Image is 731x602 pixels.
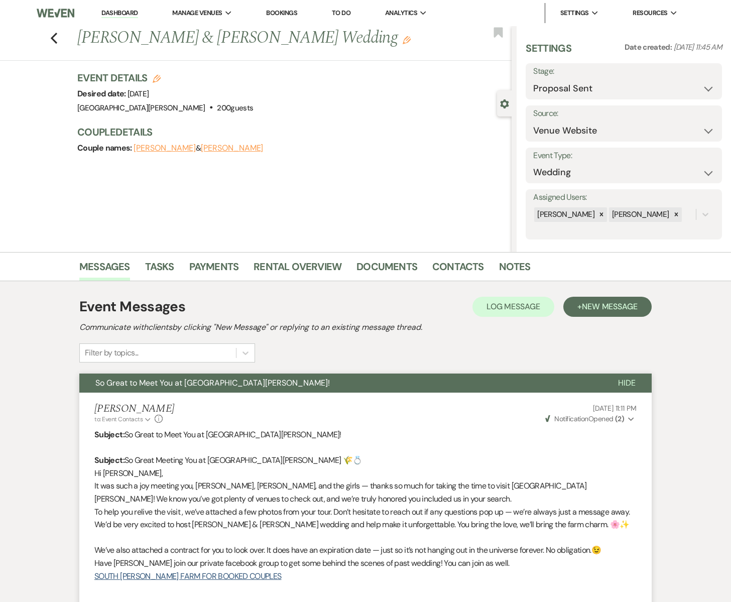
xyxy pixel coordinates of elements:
span: Analytics [385,8,417,18]
div: [PERSON_NAME] [534,207,596,222]
h3: Event Details [77,71,253,85]
div: Filter by topics... [85,347,139,359]
span: Hide [618,378,636,388]
a: Payments [189,259,239,281]
h5: [PERSON_NAME] [94,403,174,415]
img: Weven Logo [37,3,74,24]
span: Settings [560,8,589,18]
span: Date created: [625,42,674,52]
h3: Couple Details [77,125,502,139]
h1: Event Messages [79,296,185,317]
a: Rental Overview [254,259,341,281]
span: Couple names: [77,143,134,153]
p: We’ve also attached a contract for you to look over. It does have an expiration date — just so it... [94,544,637,557]
a: Documents [356,259,417,281]
span: [GEOGRAPHIC_DATA][PERSON_NAME] [77,103,205,113]
div: [PERSON_NAME] [609,207,671,222]
button: So Great to Meet You at [GEOGRAPHIC_DATA][PERSON_NAME]! [79,374,602,393]
label: Stage: [533,64,714,79]
p: Have [PERSON_NAME] join our private facebook group to get some behind the scenes of past wedding!... [94,557,637,570]
p: So Great Meeting You at [GEOGRAPHIC_DATA][PERSON_NAME] 🌾💍 [94,454,637,467]
a: To Do [332,9,350,17]
a: Contacts [432,259,484,281]
a: Bookings [266,9,297,17]
a: Notes [499,259,531,281]
button: [PERSON_NAME] [201,144,263,152]
a: Tasks [145,259,174,281]
span: 200 guests [217,103,253,113]
button: +New Message [563,297,652,317]
button: Log Message [472,297,554,317]
button: Hide [602,374,652,393]
a: Dashboard [101,9,138,18]
span: So Great to Meet You at [GEOGRAPHIC_DATA][PERSON_NAME]! [95,378,330,388]
span: & [134,143,263,153]
p: To help you relive the visit , we’ve attached a few photos from your tour. Don’t hesitate to reac... [94,506,637,519]
a: Messages [79,259,130,281]
p: Hi [PERSON_NAME], [94,467,637,480]
span: Resources [633,8,667,18]
h1: [PERSON_NAME] & [PERSON_NAME] Wedding [77,26,421,50]
span: New Message [582,301,638,312]
span: [DATE] [128,89,149,99]
span: Log Message [486,301,540,312]
label: Assigned Users: [533,190,714,205]
span: [DATE] 11:45 AM [674,42,722,52]
button: Close lead details [500,98,509,108]
span: Notification [554,414,588,423]
button: to: Event Contacts [94,415,152,424]
button: [PERSON_NAME] [134,144,196,152]
span: Desired date: [77,88,128,99]
button: NotificationOpened (2) [544,414,637,424]
strong: Subject: [94,455,125,465]
h2: Communicate with clients by clicking "New Message" or replying to an existing message thread. [79,321,652,333]
p: We’d be very excited to host [PERSON_NAME] & [PERSON_NAME] wedding and help make it unforgettable... [94,518,637,531]
button: Edit [403,35,411,44]
span: [DATE] 11:11 PM [593,404,637,413]
span: to: Event Contacts [94,415,143,423]
p: So Great to Meet You at [GEOGRAPHIC_DATA][PERSON_NAME]! [94,428,637,441]
h3: Settings [526,41,571,63]
a: SOUTH [PERSON_NAME] FARM FOR BOOKED COUPLES [94,571,281,581]
label: Source: [533,106,714,121]
span: Manage Venues [172,8,222,18]
strong: ( 2 ) [615,414,624,423]
p: It was such a joy meeting you, [PERSON_NAME], [PERSON_NAME], and the girls — thanks so much for t... [94,479,637,505]
strong: Subject: [94,429,125,440]
span: Opened [545,414,624,423]
label: Event Type: [533,149,714,163]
